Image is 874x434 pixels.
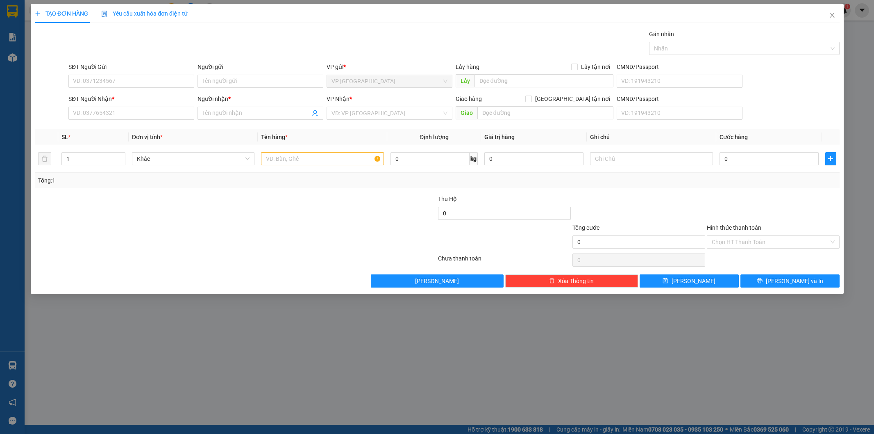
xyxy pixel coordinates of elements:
[198,94,323,103] div: Người nhận
[532,94,613,103] span: [GEOGRAPHIC_DATA] tận nơi
[38,152,51,165] button: delete
[438,196,456,202] span: Thu Hộ
[829,12,835,18] span: close
[331,75,447,87] span: VP Sài Gòn
[101,10,188,17] span: Yêu cầu xuất hóa đơn điện tử
[663,278,668,284] span: save
[68,62,194,71] div: SĐT Người Gửi
[261,152,384,165] input: VD: Bàn, Ghế
[578,62,613,71] span: Lấy tận nơi
[706,224,761,231] label: Hình thức thanh toán
[484,152,583,165] input: 0
[35,11,41,16] span: plus
[549,278,555,284] span: delete
[437,254,572,268] div: Chưa thanh toán
[261,134,288,140] span: Tên hàng
[590,152,713,165] input: Ghi Chú
[740,274,839,288] button: printer[PERSON_NAME] và In
[474,74,613,87] input: Dọc đường
[820,4,843,27] button: Close
[371,274,504,288] button: [PERSON_NAME]
[558,276,594,286] span: Xóa Thông tin
[587,129,716,145] th: Ghi chú
[101,11,108,17] img: icon
[61,134,68,140] span: SL
[672,276,715,286] span: [PERSON_NAME]
[198,62,323,71] div: Người gửi
[420,134,449,140] span: Định lượng
[327,62,452,71] div: VP gửi
[617,94,742,103] div: CMND/Passport
[312,110,318,116] span: user-add
[35,10,88,17] span: TẠO ĐƠN HÀNG
[455,74,474,87] span: Lấy
[756,278,762,284] span: printer
[649,31,674,37] label: Gán nhãn
[38,176,337,185] div: Tổng: 1
[639,274,738,288] button: save[PERSON_NAME]
[765,276,823,286] span: [PERSON_NAME] và In
[572,224,599,231] span: Tổng cước
[825,152,836,165] button: plus
[415,276,459,286] span: [PERSON_NAME]
[132,134,163,140] span: Đơn vị tính
[719,134,747,140] span: Cước hàng
[455,106,477,119] span: Giao
[470,152,478,165] span: kg
[68,94,194,103] div: SĐT Người Nhận
[455,64,479,70] span: Lấy hàng
[455,96,481,102] span: Giao hàng
[327,96,350,102] span: VP Nhận
[484,134,515,140] span: Giá trị hàng
[477,106,613,119] input: Dọc đường
[617,62,742,71] div: CMND/Passport
[825,155,835,162] span: plus
[505,274,638,288] button: deleteXóa Thông tin
[137,153,250,165] span: Khác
